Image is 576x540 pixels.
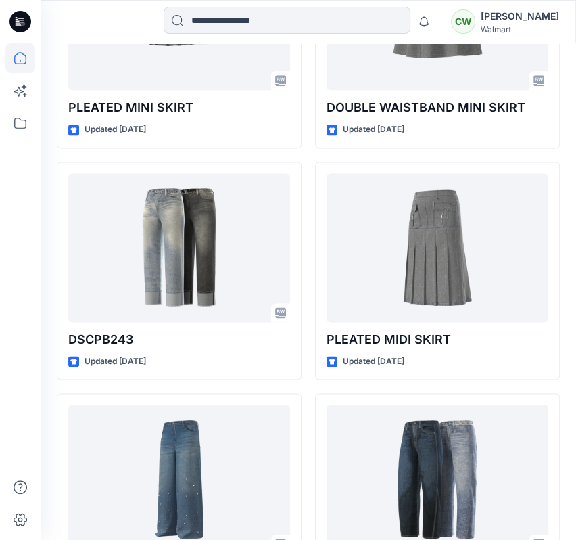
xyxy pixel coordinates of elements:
[327,330,548,349] p: PLEATED MIDI SKIRT
[68,98,290,117] p: PLEATED MINI SKIRT
[85,355,146,369] p: Updated [DATE]
[85,122,146,137] p: Updated [DATE]
[343,122,404,137] p: Updated [DATE]
[481,8,559,24] div: [PERSON_NAME]
[451,9,475,34] div: CW
[327,173,548,322] a: PLEATED MIDI SKIRT
[68,330,290,349] p: DSCPB243
[481,24,559,35] div: Walmart
[343,355,404,369] p: Updated [DATE]
[327,98,548,117] p: DOUBLE WAISTBAND MINI SKIRT
[68,173,290,322] a: DSCPB243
